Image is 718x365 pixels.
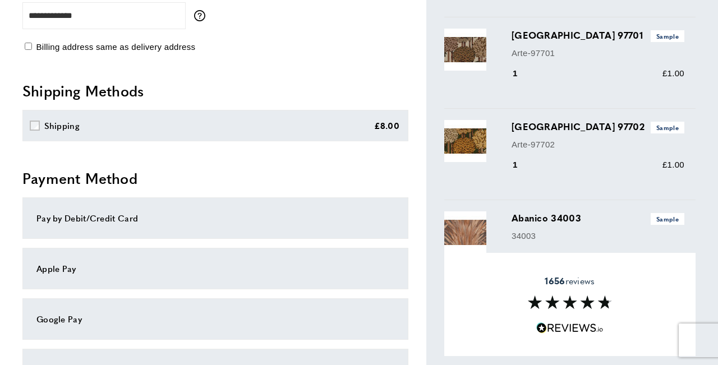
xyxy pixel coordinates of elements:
[536,323,604,334] img: Reviews.io 5 stars
[36,42,195,52] span: Billing address same as delivery address
[194,10,211,21] button: More information
[25,43,32,50] input: Billing address same as delivery address
[512,67,533,80] div: 1
[651,213,684,225] span: Sample
[44,119,80,132] div: Shipping
[374,119,400,132] div: £8.00
[545,275,595,287] span: reviews
[36,312,394,326] div: Google Pay
[512,211,684,225] h3: Abanico 34003
[36,262,394,275] div: Apple Pay
[22,168,408,188] h2: Payment Method
[662,68,684,78] span: £1.00
[512,120,684,133] h3: [GEOGRAPHIC_DATA] 97702
[22,81,408,101] h2: Shipping Methods
[444,211,486,253] img: Abanico 34003
[444,120,486,162] img: Mont Royal 97702
[512,29,684,42] h3: [GEOGRAPHIC_DATA] 97701
[651,122,684,133] span: Sample
[512,138,684,151] p: Arte-97702
[512,249,533,262] div: 1
[512,158,533,172] div: 1
[36,211,394,225] div: Pay by Debit/Credit Card
[512,47,684,60] p: Arte-97701
[651,30,684,42] span: Sample
[528,296,612,309] img: Reviews section
[444,29,486,71] img: Mont Royal 97701
[512,229,684,243] p: 34003
[662,160,684,169] span: £1.00
[545,274,565,287] strong: 1656
[662,251,684,260] span: £1.00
